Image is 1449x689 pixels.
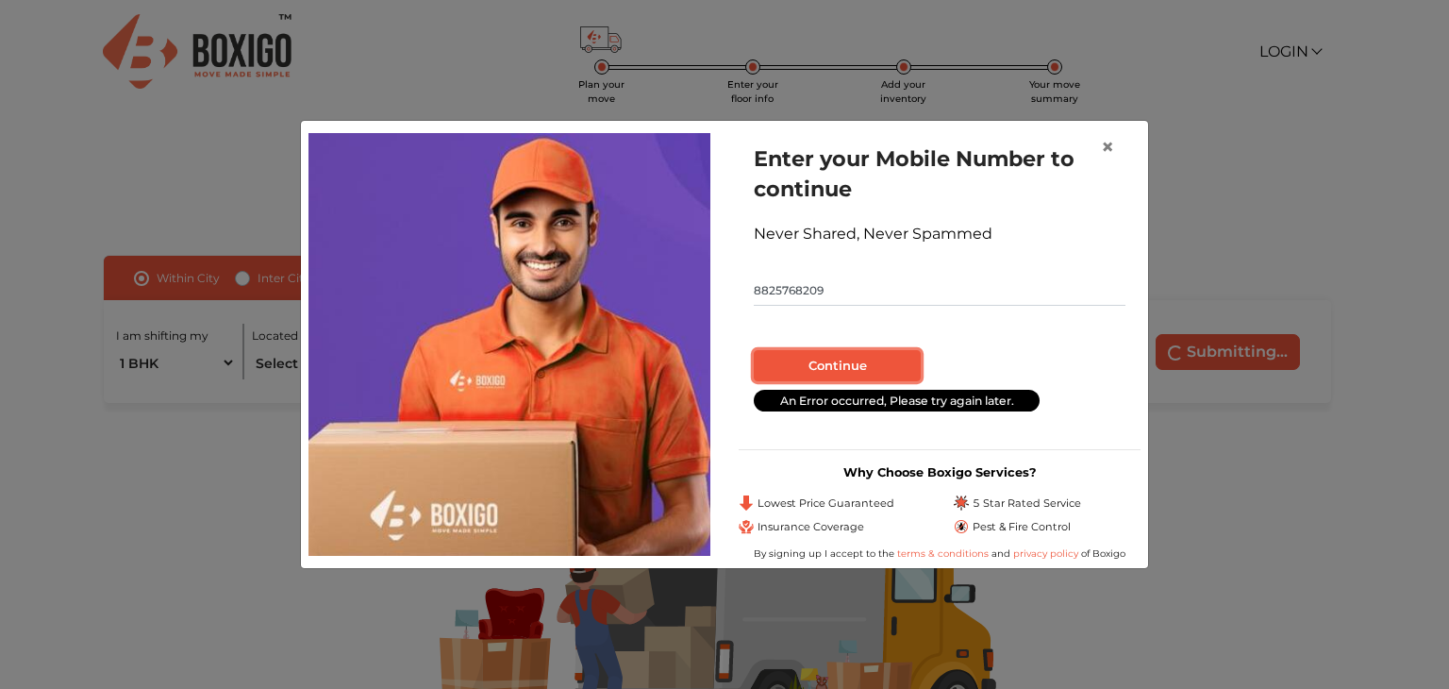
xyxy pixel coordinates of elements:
[973,519,1071,535] span: Pest & Fire Control
[758,519,864,535] span: Insurance Coverage
[308,133,710,556] img: relocation-img
[754,143,1125,204] h1: Enter your Mobile Number to continue
[754,276,1125,306] input: Mobile No
[758,496,894,512] span: Lowest Price Guaranteed
[754,390,1040,412] div: An Error occurred, Please try again later.
[1010,547,1081,560] a: privacy policy
[739,465,1141,479] h3: Why Choose Boxigo Services?
[973,496,1081,512] span: 5 Star Rated Service
[754,223,1125,245] div: Never Shared, Never Spammed
[754,350,921,382] button: Continue
[1086,121,1129,174] button: Close
[897,547,991,560] a: terms & conditions
[1101,133,1114,160] span: ×
[739,546,1141,561] div: By signing up I accept to the and of Boxigo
